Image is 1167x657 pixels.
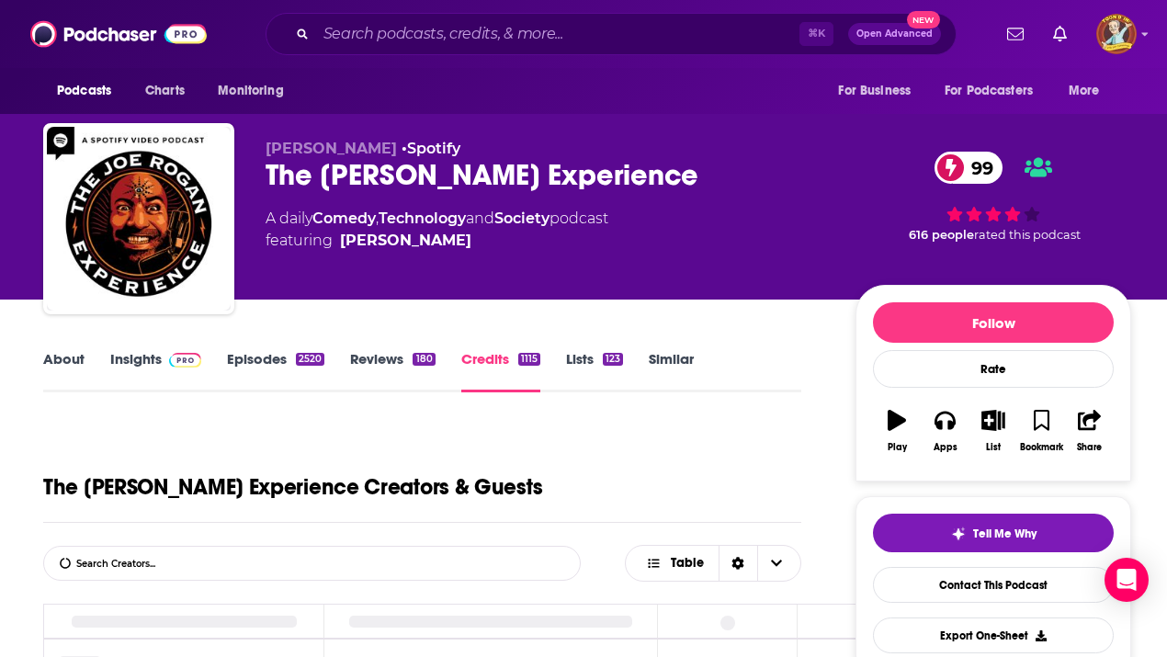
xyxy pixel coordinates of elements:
a: Charts [133,74,196,108]
span: New [907,11,940,28]
a: Society [494,210,550,227]
button: Apps [921,398,969,464]
span: Table [671,557,704,570]
span: Tell Me Why [973,527,1037,541]
div: Share [1077,442,1102,453]
div: 1115 [518,353,540,366]
div: List [986,442,1001,453]
div: Rate [873,350,1114,388]
span: Logged in as JimCummingspod [1096,14,1137,54]
a: About [43,350,85,392]
img: User Profile [1096,14,1137,54]
button: List [969,398,1017,464]
span: Open Advanced [856,29,933,39]
button: Follow [873,302,1114,343]
a: Technology [379,210,466,227]
div: 99 616 peoplerated this podcast [855,140,1131,254]
button: Bookmark [1017,398,1065,464]
button: tell me why sparkleTell Me Why [873,514,1114,552]
img: The Joe Rogan Experience [47,127,231,311]
span: [PERSON_NAME] [266,140,397,157]
a: Contact This Podcast [873,567,1114,603]
button: open menu [44,74,135,108]
a: InsightsPodchaser Pro [110,350,201,392]
span: , [376,210,379,227]
span: Charts [145,78,185,104]
img: tell me why sparkle [951,527,966,541]
button: Play [873,398,921,464]
button: open menu [825,74,934,108]
img: Podchaser - Follow, Share and Rate Podcasts [30,17,207,51]
span: 616 people [909,228,974,242]
button: Show profile menu [1096,14,1137,54]
button: Choose View [625,545,801,582]
input: Search podcasts, credits, & more... [316,19,799,49]
span: More [1069,78,1100,104]
button: open menu [205,74,307,108]
span: • [402,140,460,157]
a: Episodes2520 [227,350,324,392]
div: Open Intercom Messenger [1105,558,1149,602]
span: 99 [953,152,1003,184]
a: Spotify [407,140,460,157]
a: 99 [935,152,1003,184]
button: Export One-Sheet [873,617,1114,653]
span: ⌘ K [799,22,833,46]
span: Podcasts [57,78,111,104]
div: 180 [413,353,435,366]
span: rated this podcast [974,228,1081,242]
button: open menu [933,74,1059,108]
a: Show notifications dropdown [1000,18,1031,50]
a: Reviews180 [350,350,435,392]
div: Sort Direction [719,546,757,581]
img: Podchaser Pro [169,353,201,368]
span: Monitoring [218,78,283,104]
h1: The Joe Rogan Experience Creators & Guests [43,473,542,501]
a: Comedy [312,210,376,227]
a: Joe Rogan [340,230,471,252]
div: Bookmark [1020,442,1063,453]
div: 2520 [296,353,324,366]
div: A daily podcast [266,208,608,252]
span: For Business [838,78,911,104]
button: Share [1066,398,1114,464]
a: Show notifications dropdown [1046,18,1074,50]
a: Lists123 [566,350,623,392]
button: open menu [1056,74,1123,108]
a: Credits1115 [461,350,540,392]
div: 123 [603,353,623,366]
button: Open AdvancedNew [848,23,941,45]
a: Similar [649,350,694,392]
span: and [466,210,494,227]
div: Apps [934,442,957,453]
span: featuring [266,230,608,252]
span: For Podcasters [945,78,1033,104]
div: Play [888,442,907,453]
div: Search podcasts, credits, & more... [266,13,957,55]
